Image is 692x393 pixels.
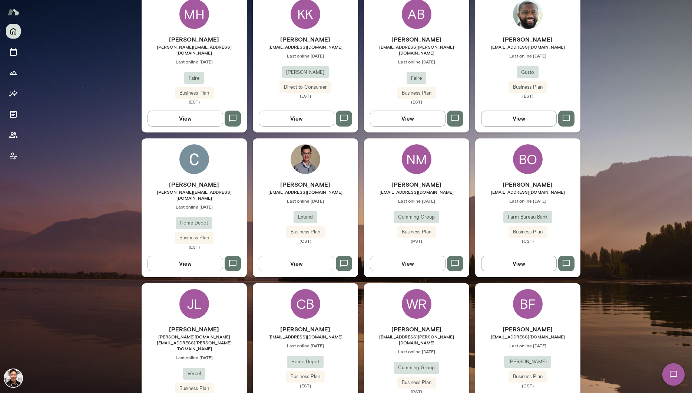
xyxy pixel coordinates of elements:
span: (EST) [364,99,469,105]
span: [EMAIL_ADDRESS][PERSON_NAME][DOMAIN_NAME] [364,334,469,345]
span: [PERSON_NAME] [282,69,329,76]
span: Business Plan [175,89,213,97]
h6: [PERSON_NAME] [475,180,580,189]
span: Business Plan [175,385,213,392]
span: (PST) [364,238,469,244]
button: Insights [6,86,21,101]
span: [PERSON_NAME][DOMAIN_NAME][EMAIL_ADDRESS][PERSON_NAME][DOMAIN_NAME] [142,334,247,351]
h6: [PERSON_NAME] [475,35,580,44]
h6: [PERSON_NAME] [364,180,469,189]
span: Business Plan [286,373,325,380]
button: Members [6,128,21,143]
span: Business Plan [286,228,325,236]
span: (EST) [253,383,358,389]
span: Vercel [183,370,205,377]
span: Faire [407,75,426,82]
span: Direct to Consumer [279,83,331,91]
span: Last online [DATE] [475,198,580,204]
span: Last online [DATE] [475,343,580,348]
span: Cumming Group [394,213,439,221]
div: WR [402,289,431,319]
span: Last online [DATE] [142,59,247,65]
h6: [PERSON_NAME] [142,35,247,44]
span: (CST) [475,238,580,244]
span: [EMAIL_ADDRESS][PERSON_NAME][DOMAIN_NAME] [364,44,469,56]
span: Last online [DATE] [364,348,469,354]
span: Business Plan [397,379,436,386]
span: Gusto [517,69,539,76]
span: Last online [DATE] [253,53,358,59]
button: Growth Plan [6,65,21,80]
span: (EST) [142,99,247,105]
img: Chun Yung [291,144,320,174]
span: (EST) [253,93,358,99]
button: View [481,256,557,271]
span: Last online [DATE] [475,53,580,59]
span: Business Plan [397,89,436,97]
span: Last online [DATE] [253,343,358,348]
span: [PERSON_NAME] [504,358,551,366]
span: [PERSON_NAME][EMAIL_ADDRESS][DOMAIN_NAME] [142,189,247,201]
h6: [PERSON_NAME] [253,180,358,189]
img: Albert Villarde [4,369,22,387]
button: View [370,256,446,271]
span: [EMAIL_ADDRESS][DOMAIN_NAME] [475,189,580,195]
span: [EMAIL_ADDRESS][DOMAIN_NAME] [253,189,358,195]
span: Business Plan [509,228,547,236]
span: [EMAIL_ADDRESS][DOMAIN_NAME] [475,334,580,340]
span: Cumming Group [394,364,439,371]
span: (EST) [142,244,247,250]
h6: [PERSON_NAME] [364,325,469,334]
h6: [PERSON_NAME] [475,325,580,334]
img: Mento [7,5,19,19]
span: Last online [DATE] [364,198,469,204]
span: Business Plan [509,373,547,380]
span: (CST) [475,383,580,389]
span: Last online [DATE] [142,354,247,360]
h6: [PERSON_NAME] [253,35,358,44]
button: View [148,256,223,271]
button: Documents [6,107,21,122]
div: BF [513,289,543,319]
button: View [148,111,223,126]
span: Home Depot [287,358,324,366]
span: Farm Bureau Bank [503,213,552,221]
button: View [481,111,557,126]
span: Faire [184,75,204,82]
span: Business Plan [509,83,547,91]
span: (EST) [475,93,580,99]
span: (CST) [253,238,358,244]
button: Home [6,24,21,39]
button: View [259,256,334,271]
div: JL [179,289,209,319]
div: CB [291,289,320,319]
div: BO [513,144,543,174]
span: [EMAIL_ADDRESS][DOMAIN_NAME] [364,189,469,195]
span: [EMAIL_ADDRESS][DOMAIN_NAME] [253,44,358,50]
button: Sessions [6,45,21,59]
span: Last online [DATE] [142,204,247,210]
span: [EMAIL_ADDRESS][DOMAIN_NAME] [253,334,358,340]
span: [PERSON_NAME][EMAIL_ADDRESS][DOMAIN_NAME] [142,44,247,56]
h6: [PERSON_NAME] [142,180,247,189]
button: View [259,111,334,126]
img: Cecil Payne [179,144,209,174]
h6: [PERSON_NAME] [364,35,469,44]
button: View [370,111,446,126]
div: NM [402,144,431,174]
span: Business Plan [397,228,436,236]
span: Extend [294,213,317,221]
span: [EMAIL_ADDRESS][DOMAIN_NAME] [475,44,580,50]
span: Last online [DATE] [253,198,358,204]
h6: [PERSON_NAME] [253,325,358,334]
button: Client app [6,148,21,163]
span: Home Depot [176,219,212,227]
span: Business Plan [175,234,213,242]
h6: [PERSON_NAME] [142,325,247,334]
span: Last online [DATE] [364,59,469,65]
